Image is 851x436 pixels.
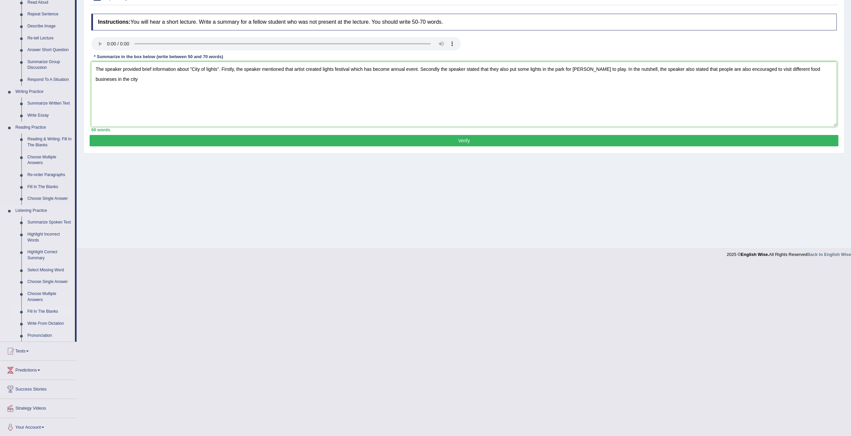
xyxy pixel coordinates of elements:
[91,14,837,30] h4: You will hear a short lecture. Write a summary for a fellow student who was not present at the le...
[24,56,75,74] a: Summarize Group Discussion
[91,127,837,133] div: 60 words
[12,122,75,134] a: Reading Practice
[24,98,75,110] a: Summarize Written Text
[807,252,851,257] a: Back to English Wise
[24,216,75,229] a: Summarize Spoken Text
[24,133,75,151] a: Reading & Writing: Fill In The Blanks
[0,361,77,378] a: Predictions
[0,418,77,435] a: Your Account
[727,248,851,258] div: 2025 © All Rights Reserved
[0,399,77,416] a: Strategy Videos
[24,74,75,86] a: Respond To A Situation
[24,330,75,342] a: Pronunciation
[24,110,75,122] a: Write Essay
[741,252,769,257] strong: English Wise.
[24,8,75,20] a: Repeat Sentence
[24,44,75,56] a: Answer Short Question
[24,318,75,330] a: Write From Dictation
[98,19,130,25] b: Instructions:
[0,380,77,397] a: Success Stories
[12,205,75,217] a: Listening Practice
[24,276,75,288] a: Choose Single Answer
[24,20,75,32] a: Describe Image
[90,135,838,146] button: Verify
[24,32,75,44] a: Re-tell Lecture
[12,86,75,98] a: Writing Practice
[24,246,75,264] a: Highlight Correct Summary
[24,264,75,276] a: Select Missing Word
[24,288,75,306] a: Choose Multiple Answers
[91,54,226,60] div: * Summarize in the box below (write between 50 and 70 words)
[24,229,75,246] a: Highlight Incorrect Words
[24,169,75,181] a: Re-order Paragraphs
[24,181,75,193] a: Fill In The Blanks
[24,193,75,205] a: Choose Single Answer
[24,151,75,169] a: Choose Multiple Answers
[24,306,75,318] a: Fill In The Blanks
[0,342,77,358] a: Tests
